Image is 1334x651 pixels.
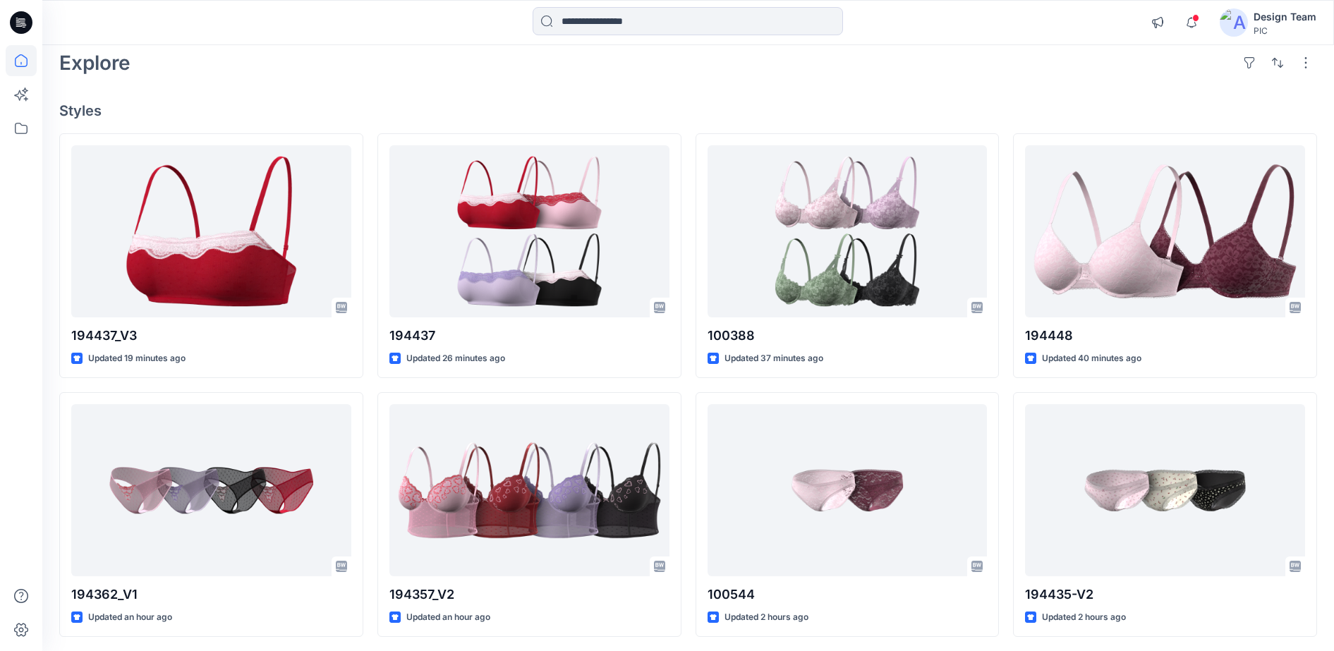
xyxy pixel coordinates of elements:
p: 194437 [389,326,669,346]
a: 194448 [1025,145,1305,318]
p: 194435-V2 [1025,585,1305,604]
h4: Styles [59,102,1317,119]
p: Updated an hour ago [88,610,172,625]
p: Updated an hour ago [406,610,490,625]
p: Updated 19 minutes ago [88,351,186,366]
p: 194362_V1 [71,585,351,604]
p: 100544 [708,585,988,604]
p: Updated 2 hours ago [1042,610,1126,625]
div: PIC [1254,25,1316,36]
p: 194357_V2 [389,585,669,604]
a: 100388 [708,145,988,318]
p: 100388 [708,326,988,346]
p: Updated 40 minutes ago [1042,351,1141,366]
a: 194437 [389,145,669,318]
img: avatar [1220,8,1248,37]
div: Design Team [1254,8,1316,25]
h2: Explore [59,51,131,74]
p: 194448 [1025,326,1305,346]
a: 194437_V3 [71,145,351,318]
p: Updated 26 minutes ago [406,351,505,366]
a: 194362_V1 [71,404,351,577]
a: 194357_V2 [389,404,669,577]
p: Updated 2 hours ago [724,610,808,625]
p: 194437_V3 [71,326,351,346]
p: Updated 37 minutes ago [724,351,823,366]
a: 100544 [708,404,988,577]
a: 194435-V2 [1025,404,1305,577]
